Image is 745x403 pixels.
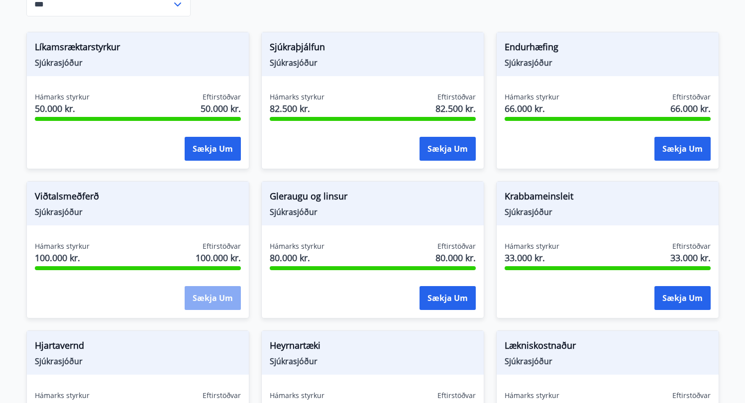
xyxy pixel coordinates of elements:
span: Hámarks styrkur [270,241,324,251]
span: Eftirstöðvar [672,241,711,251]
button: Sækja um [420,286,476,310]
span: Heyrnartæki [270,339,476,356]
span: Sjúkrasjóður [270,57,476,68]
span: 33.000 kr. [670,251,711,264]
span: Lækniskostnaður [505,339,711,356]
span: Eftirstöðvar [437,391,476,401]
button: Sækja um [185,137,241,161]
span: 100.000 kr. [35,251,90,264]
span: Líkamsræktarstyrkur [35,40,241,57]
span: Eftirstöðvar [437,241,476,251]
span: 66.000 kr. [670,102,711,115]
span: Hámarks styrkur [35,241,90,251]
span: Sjúkrasjóður [505,57,711,68]
span: Hámarks styrkur [35,92,90,102]
span: 50.000 kr. [201,102,241,115]
span: 80.000 kr. [435,251,476,264]
span: Eftirstöðvar [203,391,241,401]
span: Gleraugu og linsur [270,190,476,206]
span: Sjúkrasjóður [505,206,711,217]
span: Hámarks styrkur [270,92,324,102]
span: Eftirstöðvar [672,92,711,102]
span: 82.500 kr. [435,102,476,115]
span: Hámarks styrkur [505,391,559,401]
span: 33.000 kr. [505,251,559,264]
button: Sækja um [654,286,711,310]
span: Hámarks styrkur [270,391,324,401]
span: Sjúkrasjóður [270,356,476,367]
span: Eftirstöðvar [203,92,241,102]
span: Hjartavernd [35,339,241,356]
span: Eftirstöðvar [672,391,711,401]
span: Viðtalsmeðferð [35,190,241,206]
span: 66.000 kr. [505,102,559,115]
span: Eftirstöðvar [203,241,241,251]
button: Sækja um [420,137,476,161]
span: 80.000 kr. [270,251,324,264]
span: Eftirstöðvar [437,92,476,102]
span: Hámarks styrkur [35,391,90,401]
span: Sjúkrasjóður [35,57,241,68]
span: Sjúkrasjóður [35,356,241,367]
span: Endurhæfing [505,40,711,57]
button: Sækja um [654,137,711,161]
span: 100.000 kr. [196,251,241,264]
button: Sækja um [185,286,241,310]
span: 82.500 kr. [270,102,324,115]
span: Sjúkraþjálfun [270,40,476,57]
span: Sjúkrasjóður [35,206,241,217]
span: Hámarks styrkur [505,92,559,102]
span: Krabbameinsleit [505,190,711,206]
span: Sjúkrasjóður [505,356,711,367]
span: Hámarks styrkur [505,241,559,251]
span: 50.000 kr. [35,102,90,115]
span: Sjúkrasjóður [270,206,476,217]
